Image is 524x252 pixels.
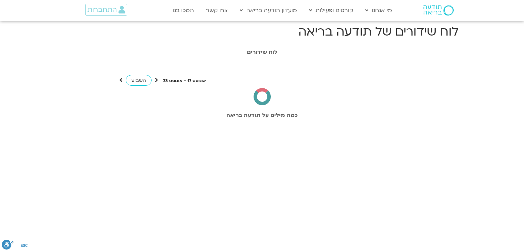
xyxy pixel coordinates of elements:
[423,5,454,16] img: תודעה בריאה
[131,77,146,84] span: השבוע
[85,4,127,16] a: התחברות
[69,112,455,118] h2: כמה מילים על תודעה בריאה
[169,4,197,17] a: תמכו בנו
[362,4,395,17] a: מי אנחנו
[163,77,206,85] p: אוגוסט 17 - אוגוסט 23
[88,6,117,13] span: התחברות
[66,23,459,40] h1: לוח שידורים של תודעה בריאה
[69,49,455,55] h1: לוח שידורים
[236,4,300,17] a: מועדון תודעה בריאה
[306,4,357,17] a: קורסים ופעילות
[203,4,231,17] a: צרו קשר
[126,75,152,86] a: השבוע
